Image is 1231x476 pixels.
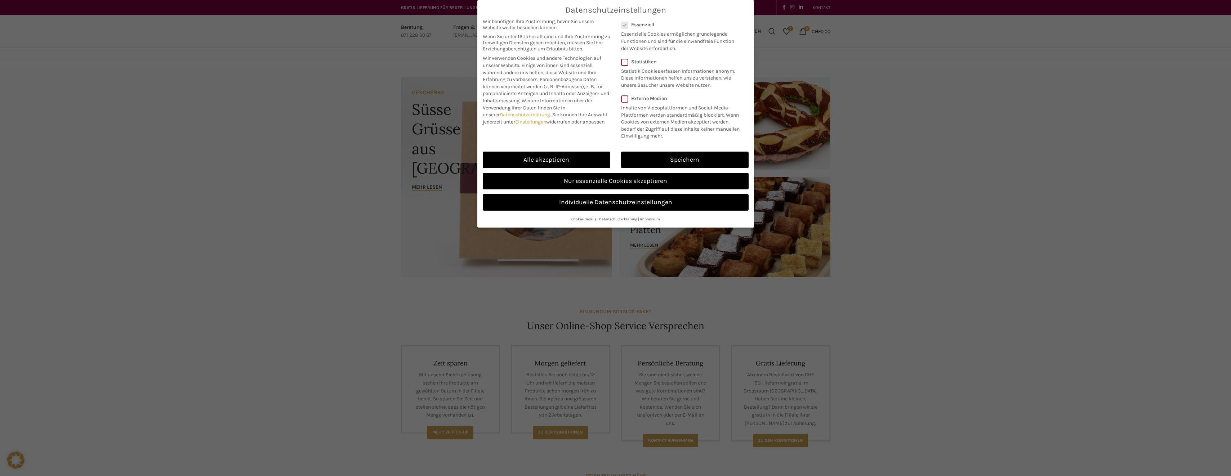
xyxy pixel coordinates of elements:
[621,95,744,102] label: Externe Medien
[621,152,749,168] a: Speichern
[483,173,749,189] a: Nur essenzielle Cookies akzeptieren
[621,22,739,28] label: Essenziell
[621,65,739,89] p: Statistik Cookies erfassen Informationen anonym. Diese Informationen helfen uns zu verstehen, wie...
[483,112,607,125] span: Sie können Ihre Auswahl jederzeit unter widerrufen oder anpassen.
[483,98,592,118] span: Weitere Informationen über die Verwendung Ihrer Daten finden Sie in unserer .
[565,5,666,15] span: Datenschutzeinstellungen
[483,152,610,168] a: Alle akzeptieren
[483,76,609,104] span: Personenbezogene Daten können verarbeitet werden (z. B. IP-Adressen), z. B. für personalisierte A...
[640,217,660,221] a: Impressum
[483,55,601,82] span: Wir verwenden Cookies und andere Technologien auf unserer Website. Einige von ihnen sind essenzie...
[621,28,739,52] p: Essenzielle Cookies ermöglichen grundlegende Funktionen und sind für die einwandfreie Funktion de...
[621,59,739,65] label: Statistiken
[483,33,610,52] span: Wenn Sie unter 16 Jahre alt sind und Ihre Zustimmung zu freiwilligen Diensten geben möchten, müss...
[500,112,550,118] a: Datenschutzerklärung
[483,194,749,211] a: Individuelle Datenschutzeinstellungen
[621,102,744,140] p: Inhalte von Videoplattformen und Social-Media-Plattformen werden standardmäßig blockiert. Wenn Co...
[571,217,597,221] a: Cookie-Details
[483,18,610,31] span: Wir benötigen Ihre Zustimmung, bevor Sie unsere Website weiter besuchen können.
[515,119,546,125] a: Einstellungen
[599,217,637,221] a: Datenschutzerklärung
